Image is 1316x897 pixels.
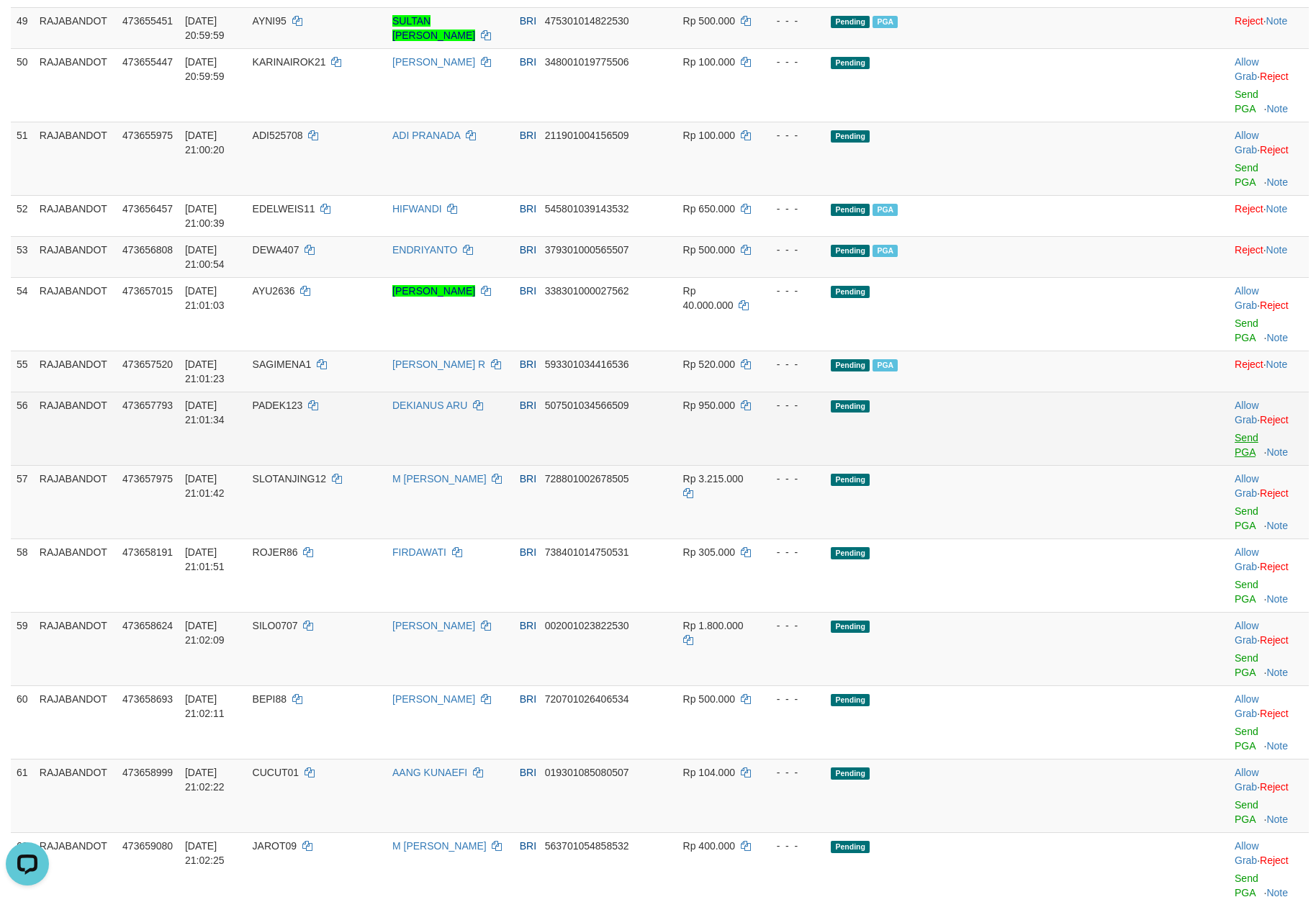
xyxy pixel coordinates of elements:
a: Note [1266,593,1288,605]
a: Reject [1260,781,1289,793]
a: Send PGA [1235,505,1258,531]
a: Reject [1260,487,1289,499]
td: RAJABANDOT [34,538,117,612]
span: Copy 379301000565507 to clipboard [545,244,629,256]
span: AYNI95 [253,15,287,27]
button: Open LiveChat chat widget [6,6,49,49]
a: Note [1266,813,1288,825]
span: Rp 40.000.000 [683,285,734,311]
span: Copy 593301034416536 to clipboard [545,359,629,370]
span: Pending [831,359,870,371]
a: Note [1266,176,1288,188]
a: Note [1266,359,1288,370]
td: 59 [11,612,34,685]
span: 473655451 [122,15,173,27]
div: - - - [765,472,819,486]
span: [DATE] 20:59:59 [185,56,225,82]
span: · [1235,56,1260,82]
a: Reject [1260,414,1289,425]
a: ENDRIYANTO [392,244,458,256]
a: Reject [1260,708,1289,719]
a: [PERSON_NAME] [392,693,475,705]
span: BRI [520,15,536,27]
span: [DATE] 20:59:59 [185,15,225,41]
span: PGA [873,204,898,216]
div: - - - [765,357,819,371]
a: Send PGA [1235,162,1258,188]
span: ADI525708 [253,130,303,141]
td: 54 [11,277,34,351]
span: 473655447 [122,56,173,68]
span: Pending [831,767,870,780]
td: · [1229,392,1309,465]
a: [PERSON_NAME] [392,620,475,631]
td: · [1229,7,1309,48]
a: Send PGA [1235,89,1258,114]
span: BRI [520,767,536,778]
span: SAGIMENA1 [253,359,312,370]
td: 52 [11,195,34,236]
a: Allow Grab [1235,285,1258,311]
span: BRI [520,285,536,297]
a: [PERSON_NAME] [392,56,475,68]
span: [DATE] 21:00:54 [185,244,225,270]
span: EDELWEIS11 [253,203,315,215]
a: Reject [1235,203,1263,215]
div: - - - [765,398,819,413]
span: Rp 520.000 [683,359,735,370]
span: Copy 507501034566509 to clipboard [545,400,629,411]
span: [DATE] 21:02:09 [185,620,225,646]
span: BRI [520,130,536,141]
span: BRI [520,546,536,558]
span: 473658191 [122,546,173,558]
a: Note [1266,740,1288,752]
td: 49 [11,7,34,48]
span: · [1235,473,1260,499]
div: - - - [765,55,819,69]
td: RAJABANDOT [34,277,117,351]
a: Allow Grab [1235,840,1258,866]
span: Rp 100.000 [683,130,735,141]
a: SULTAN [PERSON_NAME] [392,15,475,41]
span: Copy 211901004156509 to clipboard [545,130,629,141]
span: Copy 545801039143532 to clipboard [545,203,629,215]
span: PGA [873,245,898,257]
a: Note [1266,667,1288,678]
td: RAJABANDOT [34,195,117,236]
span: 473656457 [122,203,173,215]
span: BEPI88 [253,693,287,705]
a: Note [1266,446,1288,458]
span: Pending [831,694,870,706]
div: - - - [765,545,819,559]
div: - - - [765,284,819,298]
span: Rp 100.000 [683,56,735,68]
a: [PERSON_NAME] [392,285,475,297]
span: [DATE] 21:02:11 [185,693,225,719]
td: RAJABANDOT [34,392,117,465]
a: Send PGA [1235,652,1258,678]
td: RAJABANDOT [34,465,117,538]
a: Note [1266,244,1288,256]
span: Rp 104.000 [683,767,735,778]
td: · [1229,122,1309,195]
span: Rp 3.215.000 [683,473,744,484]
span: 473658693 [122,693,173,705]
span: Rp 500.000 [683,15,735,27]
span: Copy 002001023822530 to clipboard [545,620,629,631]
td: RAJABANDOT [34,759,117,832]
span: BRI [520,693,536,705]
span: [DATE] 21:01:34 [185,400,225,425]
a: Note [1266,520,1288,531]
a: Allow Grab [1235,767,1258,793]
div: - - - [765,128,819,143]
td: RAJABANDOT [34,685,117,759]
span: Copy 720701026406534 to clipboard [545,693,629,705]
span: 473657520 [122,359,173,370]
a: Note [1266,203,1288,215]
span: · [1235,693,1260,719]
span: Copy 475301014822530 to clipboard [545,15,629,27]
span: BRI [520,359,536,370]
a: Send PGA [1235,799,1258,825]
span: Pending [831,400,870,413]
span: · [1235,546,1260,572]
